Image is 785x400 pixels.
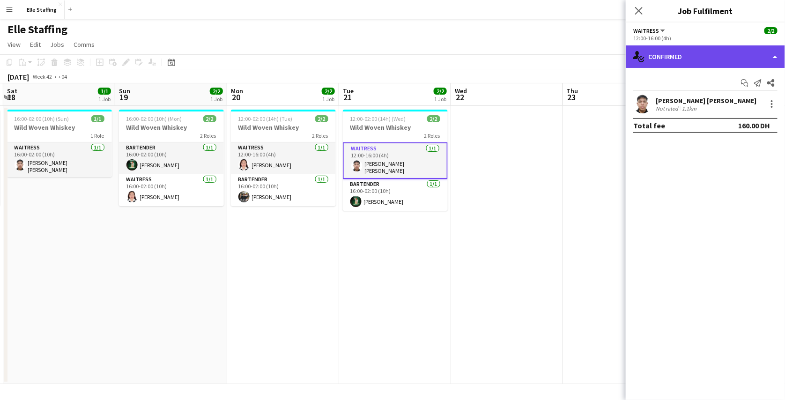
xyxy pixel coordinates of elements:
[633,121,665,130] div: Total fee
[567,87,578,95] span: Thu
[119,142,224,174] app-card-role: Bartender1/116:00-02:00 (10h)[PERSON_NAME]
[31,73,54,80] span: Week 42
[230,92,243,103] span: 20
[343,142,448,179] app-card-role: Waitress1/112:00-16:00 (4h)[PERSON_NAME] [PERSON_NAME]
[231,123,336,132] h3: Wild Woven Whiskey
[7,40,21,49] span: View
[7,22,67,37] h1: Elle Staffing
[424,132,440,139] span: 2 Roles
[91,115,104,122] span: 1/1
[231,87,243,95] span: Mon
[70,38,98,51] a: Comms
[210,88,223,95] span: 2/2
[565,92,578,103] span: 23
[341,92,354,103] span: 21
[4,38,24,51] a: View
[26,38,44,51] a: Edit
[350,115,406,122] span: 12:00-02:00 (14h) (Wed)
[98,88,111,95] span: 1/1
[455,87,467,95] span: Wed
[238,115,293,122] span: 12:00-02:00 (14h) (Tue)
[231,142,336,174] app-card-role: Waitress1/112:00-16:00 (4h)[PERSON_NAME]
[119,87,130,95] span: Sun
[680,105,698,112] div: 1.1km
[126,115,182,122] span: 16:00-02:00 (10h) (Mon)
[98,96,111,103] div: 1 Job
[343,179,448,211] app-card-role: Bartender1/116:00-02:00 (10h)[PERSON_NAME]
[7,123,112,132] h3: Wild Woven Whiskey
[7,110,112,177] app-job-card: 16:00-02:00 (10h) (Sun)1/1Wild Woven Whiskey1 RoleWaitress1/116:00-02:00 (10h)[PERSON_NAME] [PERS...
[626,45,785,68] div: Confirmed
[633,27,667,34] button: Waitress
[633,27,659,34] span: Waitress
[312,132,328,139] span: 2 Roles
[434,88,447,95] span: 2/2
[343,87,354,95] span: Tue
[46,38,68,51] a: Jobs
[427,115,440,122] span: 2/2
[58,73,67,80] div: +04
[30,40,41,49] span: Edit
[118,92,130,103] span: 19
[6,92,17,103] span: 18
[203,115,216,122] span: 2/2
[7,87,17,95] span: Sat
[738,121,770,130] div: 160.00 DH
[764,27,778,34] span: 2/2
[343,110,448,211] app-job-card: 12:00-02:00 (14h) (Wed)2/2Wild Woven Whiskey2 RolesWaitress1/112:00-16:00 (4h)[PERSON_NAME] [PERS...
[434,96,446,103] div: 1 Job
[656,105,680,112] div: Not rated
[322,96,334,103] div: 1 Job
[50,40,64,49] span: Jobs
[315,115,328,122] span: 2/2
[343,123,448,132] h3: Wild Woven Whiskey
[91,132,104,139] span: 1 Role
[231,110,336,206] app-job-card: 12:00-02:00 (14h) (Tue)2/2Wild Woven Whiskey2 RolesWaitress1/112:00-16:00 (4h)[PERSON_NAME]Barten...
[453,92,467,103] span: 22
[74,40,95,49] span: Comms
[119,123,224,132] h3: Wild Woven Whiskey
[119,110,224,206] app-job-card: 16:00-02:00 (10h) (Mon)2/2Wild Woven Whiskey2 RolesBartender1/116:00-02:00 (10h)[PERSON_NAME]Wait...
[19,0,65,19] button: Elle Staffing
[119,174,224,206] app-card-role: Waitress1/116:00-02:00 (10h)[PERSON_NAME]
[633,35,778,42] div: 12:00-16:00 (4h)
[626,5,785,17] h3: Job Fulfilment
[15,115,69,122] span: 16:00-02:00 (10h) (Sun)
[231,174,336,206] app-card-role: Bartender1/116:00-02:00 (10h)[PERSON_NAME]
[200,132,216,139] span: 2 Roles
[656,96,756,105] div: [PERSON_NAME] [PERSON_NAME]
[210,96,222,103] div: 1 Job
[322,88,335,95] span: 2/2
[7,142,112,177] app-card-role: Waitress1/116:00-02:00 (10h)[PERSON_NAME] [PERSON_NAME]
[7,72,29,81] div: [DATE]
